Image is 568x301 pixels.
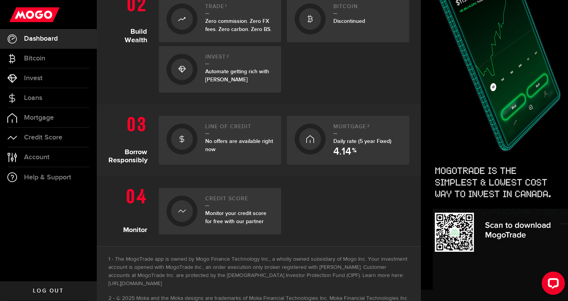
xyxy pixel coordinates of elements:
[108,112,153,165] h1: Borrow Responsibly
[287,116,409,165] a: Mortgage3Daily rate (5 year Fixed) 4.14 %
[24,75,43,82] span: Invest
[227,54,229,58] sup: 2
[225,3,227,8] sup: 1
[205,68,269,83] span: Automate getting rich with [PERSON_NAME]
[205,3,273,14] h2: Trade
[24,174,71,181] span: Help & Support
[205,138,273,153] span: No offers are available right now
[159,46,281,93] a: Invest2Automate getting rich with [PERSON_NAME]
[333,18,365,24] span: Discontinued
[24,114,54,121] span: Mortgage
[333,147,351,157] span: 4.14
[352,148,357,157] span: %
[159,116,281,165] a: Line of creditNo offers are available right now
[159,188,281,234] a: Credit ScoreMonitor your credit score for free with our partner
[108,184,153,234] h1: Monitor
[33,288,63,294] span: Log out
[205,18,271,33] span: Zero commission. Zero FX fees. Zero carbon. Zero BS.
[24,134,62,141] span: Credit Score
[367,124,370,128] sup: 3
[205,124,273,134] h2: Line of credit
[535,268,568,301] iframe: LiveChat chat widget
[205,54,273,64] h2: Invest
[24,95,42,101] span: Loans
[24,55,45,62] span: Bitcoin
[108,255,409,288] li: The MogoTrade app is owned by Mogo Finance Technology Inc., a wholly owned subsidiary of Mogo Inc...
[205,210,266,225] span: Monitor your credit score for free with our partner
[24,35,58,42] span: Dashboard
[333,3,402,14] h2: Bitcoin
[205,196,273,206] h2: Credit Score
[333,138,391,144] span: Daily rate (5 year Fixed)
[24,154,50,161] span: Account
[333,124,402,134] h2: Mortgage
